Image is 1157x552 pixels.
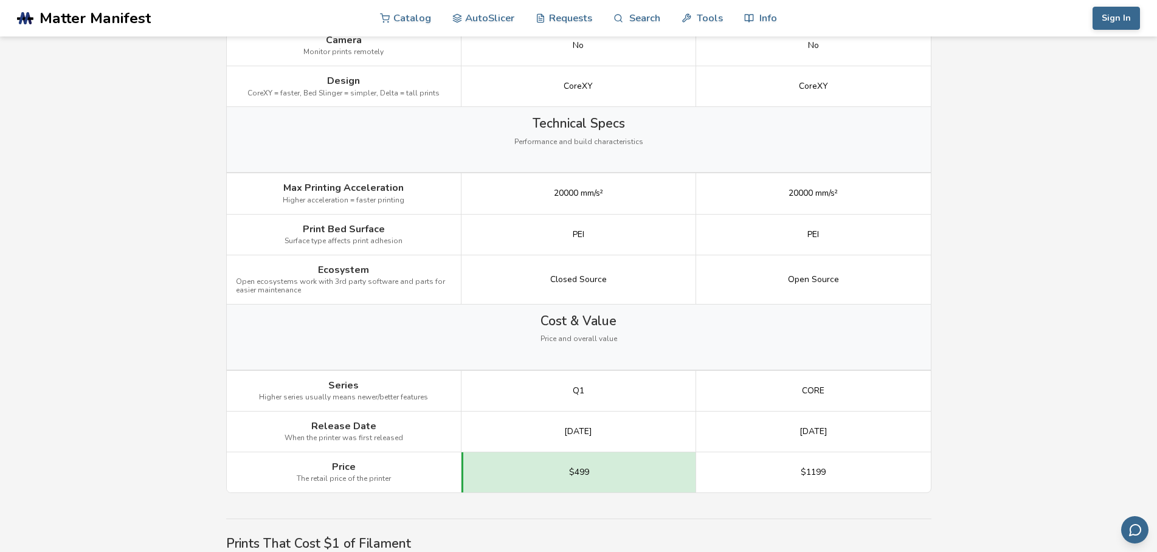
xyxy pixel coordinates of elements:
[328,380,359,391] span: Series
[303,48,384,57] span: Monitor prints remotely
[564,427,592,436] span: [DATE]
[514,138,643,147] span: Performance and build characteristics
[285,434,403,443] span: When the printer was first released
[799,81,828,91] span: CoreXY
[573,41,584,50] span: No
[801,467,826,477] span: $1199
[332,461,356,472] span: Price
[311,421,376,432] span: Release Date
[247,89,440,98] span: CoreXY = faster, Bed Slinger = simpler, Delta = tall prints
[297,475,391,483] span: The retail price of the printer
[802,386,824,396] span: CORE
[569,467,589,477] span: $499
[788,275,839,285] span: Open Source
[1121,516,1148,543] button: Send feedback via email
[259,393,428,402] span: Higher series usually means newer/better features
[554,188,603,198] span: 20000 mm/s²
[318,264,369,275] span: Ecosystem
[541,314,616,328] span: Cost & Value
[800,427,827,436] span: [DATE]
[303,224,385,235] span: Print Bed Surface
[283,196,404,205] span: Higher acceleration = faster printing
[541,335,617,343] span: Price and overall value
[550,275,607,285] span: Closed Source
[285,237,402,246] span: Surface type affects print adhesion
[283,182,404,193] span: Max Printing Acceleration
[807,230,819,240] span: PEI
[236,278,452,295] span: Open ecosystems work with 3rd party software and parts for easier maintenance
[564,81,593,91] span: CoreXY
[573,230,584,240] span: PEI
[327,75,360,86] span: Design
[573,386,584,396] span: Q1
[226,536,931,551] h2: Prints That Cost $1 of Filament
[789,188,838,198] span: 20000 mm/s²
[808,41,819,50] span: No
[533,116,625,131] span: Technical Specs
[1093,7,1140,30] button: Sign In
[326,35,362,46] span: Camera
[40,10,151,27] span: Matter Manifest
